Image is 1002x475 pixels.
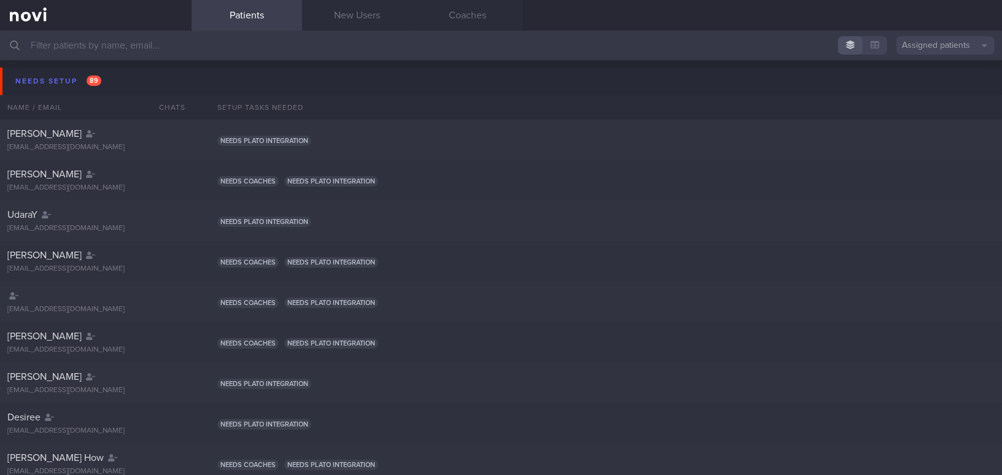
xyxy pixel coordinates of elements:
[7,346,184,355] div: [EMAIL_ADDRESS][DOMAIN_NAME]
[12,73,104,90] div: Needs setup
[210,95,1002,120] div: Setup tasks needed
[7,250,82,260] span: [PERSON_NAME]
[217,136,311,146] span: Needs plato integration
[284,298,378,308] span: Needs plato integration
[284,257,378,268] span: Needs plato integration
[7,183,184,193] div: [EMAIL_ADDRESS][DOMAIN_NAME]
[284,338,378,349] span: Needs plato integration
[7,386,184,395] div: [EMAIL_ADDRESS][DOMAIN_NAME]
[217,257,279,268] span: Needs coaches
[217,379,311,389] span: Needs plato integration
[217,338,279,349] span: Needs coaches
[7,305,184,314] div: [EMAIL_ADDRESS][DOMAIN_NAME]
[217,419,311,430] span: Needs plato integration
[7,265,184,274] div: [EMAIL_ADDRESS][DOMAIN_NAME]
[7,129,82,139] span: [PERSON_NAME]
[142,95,192,120] div: Chats
[217,298,279,308] span: Needs coaches
[7,453,104,463] span: [PERSON_NAME] How
[7,210,37,220] span: UdaraY
[896,36,995,55] button: Assigned patients
[87,75,101,86] span: 89
[7,224,184,233] div: [EMAIL_ADDRESS][DOMAIN_NAME]
[217,176,279,187] span: Needs coaches
[7,372,82,382] span: [PERSON_NAME]
[7,143,184,152] div: [EMAIL_ADDRESS][DOMAIN_NAME]
[7,331,82,341] span: [PERSON_NAME]
[7,412,41,422] span: Desiree
[217,217,311,227] span: Needs plato integration
[284,176,378,187] span: Needs plato integration
[7,169,82,179] span: [PERSON_NAME]
[284,460,378,470] span: Needs plato integration
[7,427,184,436] div: [EMAIL_ADDRESS][DOMAIN_NAME]
[217,460,279,470] span: Needs coaches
